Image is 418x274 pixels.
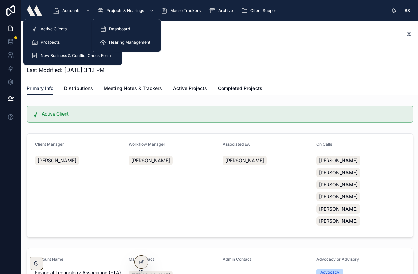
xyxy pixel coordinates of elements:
[109,26,130,32] span: Dashboard
[35,142,64,147] span: Client Manager
[131,157,170,164] span: [PERSON_NAME]
[96,36,157,48] a: Hearing Management
[159,5,205,17] a: Macro Trackers
[106,8,144,13] span: Projects & Hearings
[218,85,262,92] span: Completed Projects
[95,5,157,17] a: Projects & Hearings
[51,5,94,17] a: Accounts
[319,181,358,188] span: [PERSON_NAME]
[319,169,358,176] span: [PERSON_NAME]
[104,82,162,96] a: Meeting Notes & Trackers
[48,3,391,18] div: scrollable content
[38,157,76,164] span: [PERSON_NAME]
[64,85,93,92] span: Distributions
[27,36,118,48] a: Prospects
[319,157,358,164] span: [PERSON_NAME]
[316,257,359,262] span: Advocacy or Advisory
[27,5,42,16] img: App logo
[223,257,251,262] span: Admin Contact
[319,218,358,224] span: [PERSON_NAME]
[27,50,118,62] a: New Business & Conflict Check Form
[96,23,157,35] a: Dashboard
[218,8,233,13] span: Archive
[42,111,408,116] h5: Active Client
[64,82,93,96] a: Distributions
[319,193,358,200] span: [PERSON_NAME]
[27,23,118,35] a: Active Clients
[62,8,80,13] span: Accounts
[225,157,264,164] span: [PERSON_NAME]
[104,85,162,92] span: Meeting Notes & Trackers
[109,40,150,45] span: Hearing Management
[129,257,154,262] span: Main Contact
[129,142,165,147] span: Workflow Manager
[173,82,207,96] a: Active Projects
[41,53,111,58] span: New Business & Conflict Check Form
[35,257,63,262] span: Account Name
[239,5,282,17] a: Client Support
[27,85,53,92] span: Primary Info
[41,26,67,32] span: Active Clients
[223,142,250,147] span: Associated EA
[316,142,332,147] span: On Calls
[173,85,207,92] span: Active Projects
[250,8,278,13] span: Client Support
[27,82,53,95] a: Primary Info
[218,82,262,96] a: Completed Projects
[170,8,201,13] span: Macro Trackers
[41,40,60,45] span: Prospects
[27,66,152,74] p: Last Modified: [DATE] 3:12 PM
[319,205,358,212] span: [PERSON_NAME]
[405,8,410,13] span: BS
[207,5,238,17] a: Archive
